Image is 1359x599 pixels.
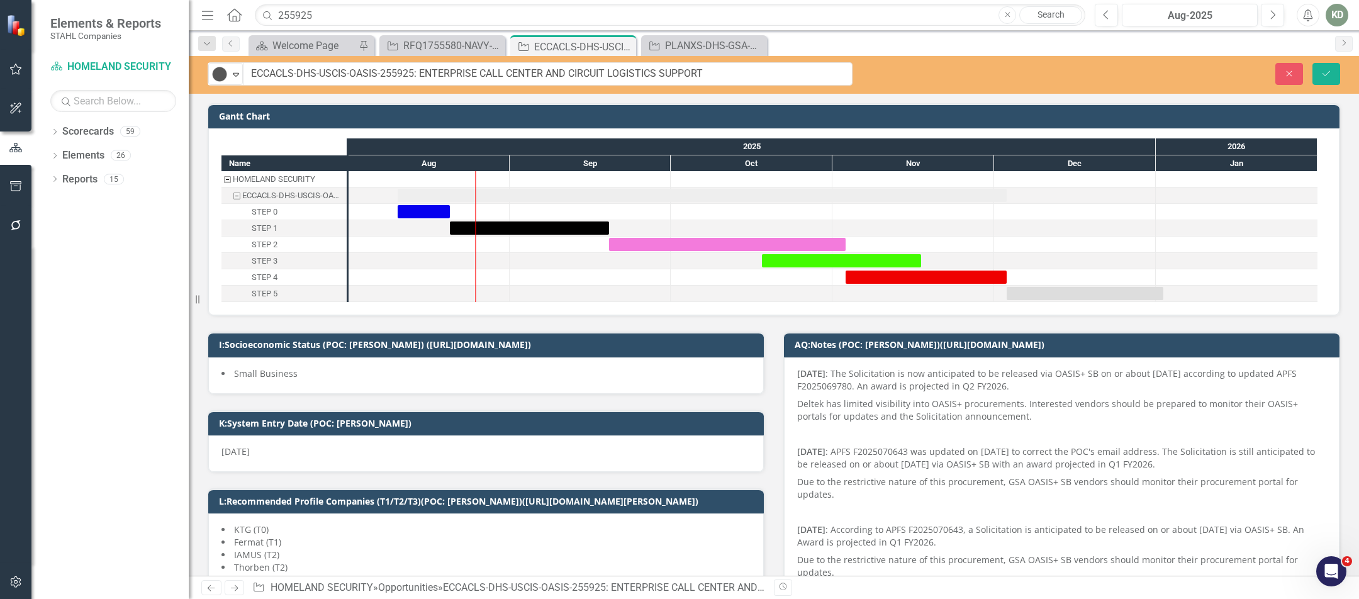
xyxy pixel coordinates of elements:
[797,521,1326,551] p: : According to APFS F2025070643, a Solicitation is anticipated to be released on or about [DATE] ...
[797,367,825,379] strong: [DATE]
[832,155,994,172] div: Nov
[50,16,161,31] span: Elements & Reports
[221,237,347,253] div: Task: Start date: 2025-09-19 End date: 2025-11-03
[252,237,277,253] div: STEP 2
[398,205,450,218] div: Task: Start date: 2025-08-10 End date: 2025-08-20
[403,38,502,53] div: RFQ1755580-NAVY-NAVSUP-GSAMAS (MYNAVY Family App)
[221,188,347,204] div: Task: Start date: 2025-08-10 End date: 2025-12-03
[234,561,288,573] span: Thorben (T2)
[221,220,347,237] div: Task: Start date: 2025-08-20 End date: 2025-09-19
[221,269,347,286] div: STEP 4
[252,253,277,269] div: STEP 3
[252,286,277,302] div: STEP 5
[34,73,44,83] img: tab_domain_overview_orange.svg
[846,271,1007,284] div: Task: Start date: 2025-11-03 End date: 2025-12-03
[221,204,347,220] div: Task: Start date: 2025-08-10 End date: 2025-08-20
[252,581,764,595] div: » »
[221,445,250,457] span: [DATE]
[125,73,135,83] img: tab_keywords_by_traffic_grey.svg
[349,155,510,172] div: Aug
[1007,287,1163,300] div: Task: Start date: 2025-12-03 End date: 2026-01-02
[443,581,895,593] div: ECCACLS-DHS-USCIS-OASIS-255925: ENTERPRISE CALL CENTER AND CIRCUIT LOGISTICS SUPPORT
[1019,6,1082,24] a: Search
[252,38,355,53] a: Welcome Page
[644,38,764,53] a: PLANXS-DHS-GSA-247542 (Predictive Lake Analytics NextGen Exchange Services PLANXS Formerly DBIS I...
[221,253,347,269] div: Task: Start date: 2025-10-18 End date: 2025-11-17
[221,253,347,269] div: STEP 3
[234,523,269,535] span: KTG (T0)
[234,549,279,561] span: IAMUS (T2)
[797,523,825,535] strong: [DATE]
[221,171,347,188] div: HOMELAND SECURITY
[219,340,758,349] h3: I:Socioeconomic Status (POC: [PERSON_NAME]) ([URL][DOMAIN_NAME])
[6,14,28,36] img: ClearPoint Strategy
[48,74,113,82] div: Domain Overview
[378,581,438,593] a: Opportunities
[221,204,347,220] div: STEP 0
[234,367,298,379] span: Small Business
[797,443,1326,473] p: : APFS F2025070643 was updated on [DATE] to correct the POC's email address. The Solicitation is ...
[271,581,373,593] a: HOMELAND SECURITY
[272,38,355,53] div: Welcome Page
[221,220,347,237] div: STEP 1
[1326,4,1348,26] button: KD
[111,150,131,161] div: 26
[797,473,1326,503] p: Due to the restrictive nature of this procurement, GSA OASIS+ SB vendors should monitor their pro...
[762,254,921,267] div: Task: Start date: 2025-10-18 End date: 2025-11-17
[219,111,1333,121] h3: Gantt Chart
[35,20,62,30] div: v 4.0.25
[221,155,347,171] div: Name
[221,171,347,188] div: Task: HOMELAND SECURITY Start date: 2025-08-10 End date: 2025-08-11
[797,395,1326,425] p: Deltek has limited visibility into OASIS+ procurements. Interested vendors should be prepared to ...
[243,62,853,86] input: This field is required
[534,39,633,55] div: ECCACLS-DHS-USCIS-OASIS-255925: ENTERPRISE CALL CENTER AND CIRCUIT LOGISTICS SUPPORT
[50,90,176,112] input: Search Below...
[221,188,347,204] div: ECCACLS-DHS-USCIS-OASIS-255925: ENTERPRISE CALL CENTER AND CIRCUIT LOGISTICS SUPPORT
[252,204,277,220] div: STEP 0
[1126,8,1253,23] div: Aug-2025
[221,286,347,302] div: STEP 5
[1156,155,1317,172] div: Jan
[398,189,1007,202] div: Task: Start date: 2025-08-10 End date: 2025-12-03
[1342,556,1352,566] span: 4
[383,38,502,53] a: RFQ1755580-NAVY-NAVSUP-GSAMAS (MYNAVY Family App)
[139,74,212,82] div: Keywords by Traffic
[62,125,114,139] a: Scorecards
[20,33,30,43] img: website_grey.svg
[221,286,347,302] div: Task: Start date: 2025-12-03 End date: 2026-01-02
[120,126,140,137] div: 59
[1156,138,1317,155] div: 2026
[20,20,30,30] img: logo_orange.svg
[349,138,1156,155] div: 2025
[212,67,227,82] img: Tracked
[1122,4,1258,26] button: Aug-2025
[221,237,347,253] div: STEP 2
[450,221,609,235] div: Task: Start date: 2025-08-20 End date: 2025-09-19
[255,4,1085,26] input: Search ClearPoint...
[1316,556,1346,586] iframe: Intercom live chat
[797,367,1326,395] p: : The Solicitation is now anticipated to be released via OASIS+ SB on or about [DATE] according t...
[671,155,832,172] div: Oct
[62,148,104,163] a: Elements
[219,496,758,506] h3: L:Recommended Profile Companies (T1/T2/T3)(POC: [PERSON_NAME])([URL][DOMAIN_NAME][PERSON_NAME])
[33,33,138,43] div: Domain: [DOMAIN_NAME]
[994,155,1156,172] div: Dec
[609,238,846,251] div: Task: Start date: 2025-09-19 End date: 2025-11-03
[510,155,671,172] div: Sep
[795,340,1333,349] h3: AQ:Notes (POC: [PERSON_NAME])([URL][DOMAIN_NAME])
[50,31,161,41] small: STAHL Companies
[104,174,124,184] div: 15
[234,536,281,548] span: Fermat (T1)
[221,269,347,286] div: Task: Start date: 2025-11-03 End date: 2025-12-03
[50,60,176,74] a: HOMELAND SECURITY
[62,172,98,187] a: Reports
[797,551,1326,579] p: Due to the restrictive nature of this procurement, GSA OASIS+ SB vendors should monitor their pro...
[797,445,825,457] strong: [DATE]
[219,418,758,428] h3: K:System Entry Date (POC: [PERSON_NAME])
[233,171,315,188] div: HOMELAND SECURITY
[242,188,343,204] div: ECCACLS-DHS-USCIS-OASIS-255925: ENTERPRISE CALL CENTER AND CIRCUIT LOGISTICS SUPPORT
[665,38,764,53] div: PLANXS-DHS-GSA-247542 (Predictive Lake Analytics NextGen Exchange Services PLANXS Formerly DBIS I...
[252,220,277,237] div: STEP 1
[252,269,277,286] div: STEP 4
